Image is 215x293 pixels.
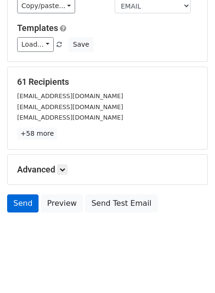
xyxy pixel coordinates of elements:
iframe: Chat Widget [167,247,215,293]
small: [EMAIL_ADDRESS][DOMAIN_NAME] [17,92,123,100]
a: Send [7,194,39,212]
a: Load... [17,37,54,52]
small: [EMAIL_ADDRESS][DOMAIN_NAME] [17,114,123,121]
small: [EMAIL_ADDRESS][DOMAIN_NAME] [17,103,123,111]
h5: Advanced [17,164,198,175]
a: +58 more [17,128,57,140]
button: Save [68,37,93,52]
a: Send Test Email [85,194,157,212]
a: Templates [17,23,58,33]
h5: 61 Recipients [17,77,198,87]
a: Preview [41,194,83,212]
